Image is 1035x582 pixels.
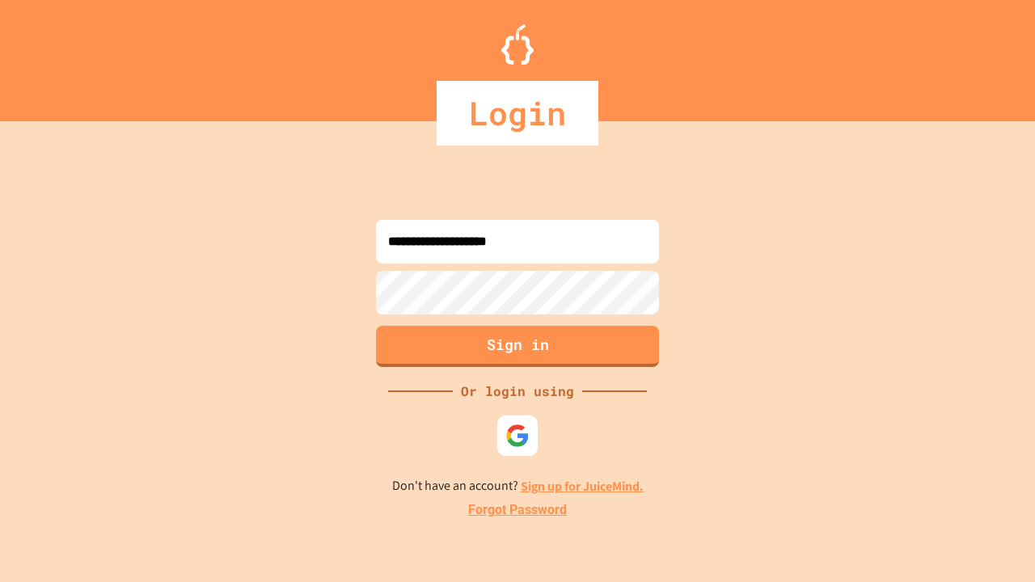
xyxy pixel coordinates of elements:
div: Login [437,81,598,145]
img: Logo.svg [501,24,534,65]
a: Forgot Password [468,500,567,520]
img: google-icon.svg [505,424,530,448]
a: Sign up for JuiceMind. [521,478,644,495]
div: Or login using [453,382,582,401]
button: Sign in [376,326,659,367]
p: Don't have an account? [392,476,644,496]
